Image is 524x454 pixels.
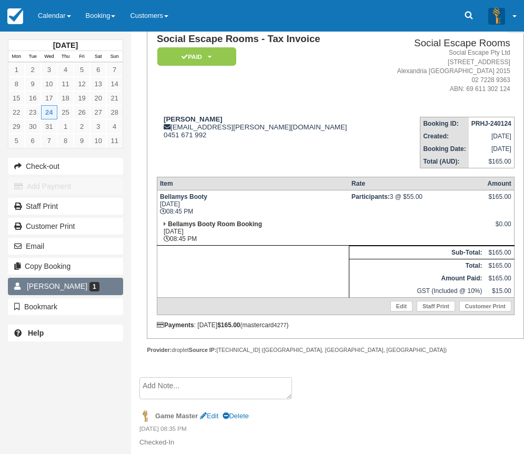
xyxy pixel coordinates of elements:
[390,301,412,311] a: Edit
[485,285,514,298] td: $15.00
[41,91,57,105] a: 17
[155,412,198,420] strong: Game Master
[74,77,90,91] a: 12
[90,51,106,63] th: Sat
[485,272,514,285] td: $165.00
[106,119,123,134] a: 4
[8,158,123,175] button: Check-out
[349,272,485,285] th: Amount Paid:
[420,130,469,143] th: Created:
[8,91,25,105] a: 15
[8,119,25,134] a: 29
[274,322,287,328] small: 4277
[349,177,485,190] th: Rate
[90,119,106,134] a: 3
[8,325,123,341] a: Help
[74,119,90,134] a: 2
[485,259,514,273] td: $165.00
[74,51,90,63] th: Fri
[90,63,106,77] a: 6
[223,412,249,420] a: Delete
[160,193,207,200] strong: Bellamys Booty
[168,220,262,228] strong: Bellamys Booty Room Booking
[90,105,106,119] a: 27
[200,412,218,420] a: Edit
[351,193,390,200] strong: Participants
[420,117,469,130] th: Booking ID:
[41,134,57,148] a: 7
[41,63,57,77] a: 3
[57,119,74,134] a: 1
[74,134,90,148] a: 9
[25,91,41,105] a: 16
[57,51,74,63] th: Thu
[157,47,236,66] em: Paid
[25,63,41,77] a: 2
[25,105,41,119] a: 23
[57,63,74,77] a: 4
[349,190,485,218] td: 3 @ $55.00
[41,51,57,63] th: Wed
[74,105,90,119] a: 26
[89,282,99,291] span: 1
[8,278,123,295] a: [PERSON_NAME] 1
[157,47,233,66] a: Paid
[106,51,123,63] th: Sun
[349,285,485,298] td: GST (Included @ 10%)
[487,193,511,209] div: $165.00
[8,178,123,195] button: Add Payment
[189,347,217,353] strong: Source IP:
[57,134,74,148] a: 8
[469,143,515,155] td: [DATE]
[147,347,172,353] strong: Provider:
[349,246,485,259] th: Sub-Total:
[27,282,87,290] span: [PERSON_NAME]
[25,51,41,63] th: Tue
[41,119,57,134] a: 31
[349,259,485,273] th: Total:
[74,91,90,105] a: 19
[8,298,123,315] button: Bookmark
[157,190,349,218] td: [DATE] 08:45 PM
[106,91,123,105] a: 21
[8,198,123,215] a: Staff Print
[106,77,123,91] a: 14
[57,77,74,91] a: 11
[488,7,505,24] img: A3
[41,77,57,91] a: 10
[417,301,455,311] a: Staff Print
[217,321,240,329] strong: $165.00
[420,155,469,168] th: Total (AUD):
[487,220,511,236] div: $0.00
[90,134,106,148] a: 10
[106,134,123,148] a: 11
[25,134,41,148] a: 6
[157,218,349,246] td: [DATE] 08:45 PM
[57,105,74,119] a: 25
[420,143,469,155] th: Booking Date:
[485,177,514,190] th: Amount
[459,301,511,311] a: Customer Print
[90,77,106,91] a: 13
[74,63,90,77] a: 5
[8,105,25,119] a: 22
[379,38,510,49] h2: Social Escape Rooms
[157,321,194,329] strong: Payments
[469,130,515,143] td: [DATE]
[157,321,515,329] div: : [DATE] (mastercard )
[106,105,123,119] a: 28
[25,119,41,134] a: 30
[8,51,25,63] th: Mon
[8,218,123,235] a: Customer Print
[139,438,517,448] p: Checked-In
[471,120,511,127] strong: PRHJ-240124
[57,91,74,105] a: 18
[469,155,515,168] td: $165.00
[90,91,106,105] a: 20
[379,48,510,94] address: Social Escape Pty Ltd [STREET_ADDRESS] Alexandria [GEOGRAPHIC_DATA] 2015 02 7228 9363 ABN: 69 611...
[157,177,349,190] th: Item
[28,329,44,337] b: Help
[157,34,375,45] h1: Social Escape Rooms - Tax Invoice
[147,346,524,354] div: droplet [TECHNICAL_ID] ([GEOGRAPHIC_DATA], [GEOGRAPHIC_DATA], [GEOGRAPHIC_DATA])
[8,258,123,275] button: Copy Booking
